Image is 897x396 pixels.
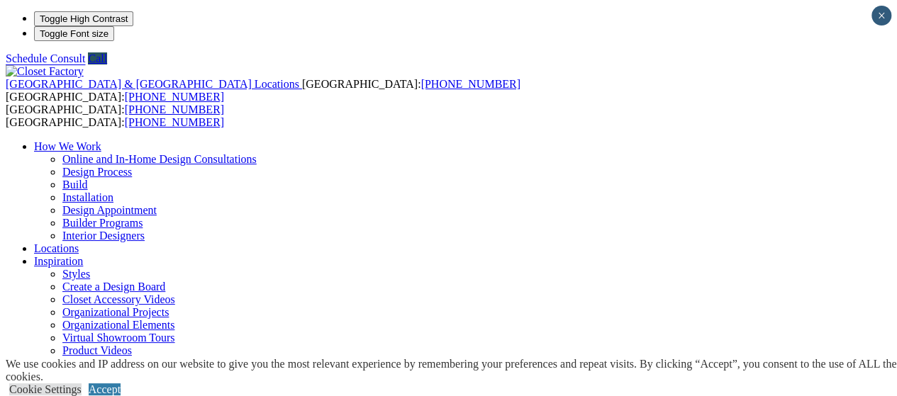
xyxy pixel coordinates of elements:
a: Locations [34,242,79,254]
a: Styles [62,268,90,280]
button: Close [871,6,891,26]
a: [PHONE_NUMBER] [420,78,520,90]
a: Cookie Settings [9,383,82,395]
span: Toggle Font size [40,28,108,39]
a: Design Appointment [62,204,157,216]
a: Design Process [62,166,132,178]
a: How We Work [34,140,101,152]
span: [GEOGRAPHIC_DATA]: [GEOGRAPHIC_DATA]: [6,78,520,103]
a: Interior Designers [62,230,145,242]
span: [GEOGRAPHIC_DATA] & [GEOGRAPHIC_DATA] Locations [6,78,299,90]
a: Builder Programs [62,217,143,229]
a: Inspiration [34,255,83,267]
a: Virtual Showroom Tours [62,332,175,344]
div: We use cookies and IP address on our website to give you the most relevant experience by remember... [6,358,897,383]
a: Online and In-Home Design Consultations [62,153,257,165]
a: [PHONE_NUMBER] [125,91,224,103]
a: Call [88,52,107,64]
span: [GEOGRAPHIC_DATA]: [GEOGRAPHIC_DATA]: [6,103,224,128]
a: Build [62,179,88,191]
a: Organizational Elements [62,319,174,331]
img: Closet Factory [6,65,84,78]
a: Product Videos [62,344,132,356]
a: Schedule Consult [6,52,85,64]
button: Toggle Font size [34,26,114,41]
span: Toggle High Contrast [40,13,128,24]
a: Closet Accessory Videos [62,293,175,305]
a: [GEOGRAPHIC_DATA] & [GEOGRAPHIC_DATA] Locations [6,78,302,90]
button: Toggle High Contrast [34,11,133,26]
a: Organizational Projects [62,306,169,318]
a: Create a Design Board [62,281,165,293]
a: [PHONE_NUMBER] [125,116,224,128]
a: Look Books [62,357,118,369]
a: Accept [89,383,121,395]
a: Installation [62,191,113,203]
a: [PHONE_NUMBER] [125,103,224,115]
